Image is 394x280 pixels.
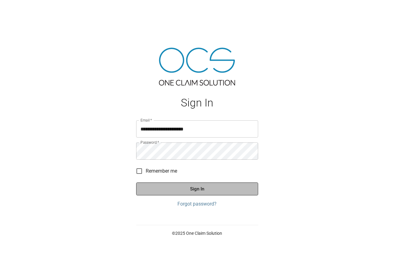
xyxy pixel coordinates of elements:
[146,167,177,175] span: Remember me
[140,140,159,145] label: Password
[140,118,152,123] label: Email
[136,230,258,236] p: © 2025 One Claim Solution
[136,182,258,195] button: Sign In
[159,48,235,86] img: ocs-logo-tra.png
[7,4,32,16] img: ocs-logo-white-transparent.png
[136,200,258,208] a: Forgot password?
[136,97,258,109] h1: Sign In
